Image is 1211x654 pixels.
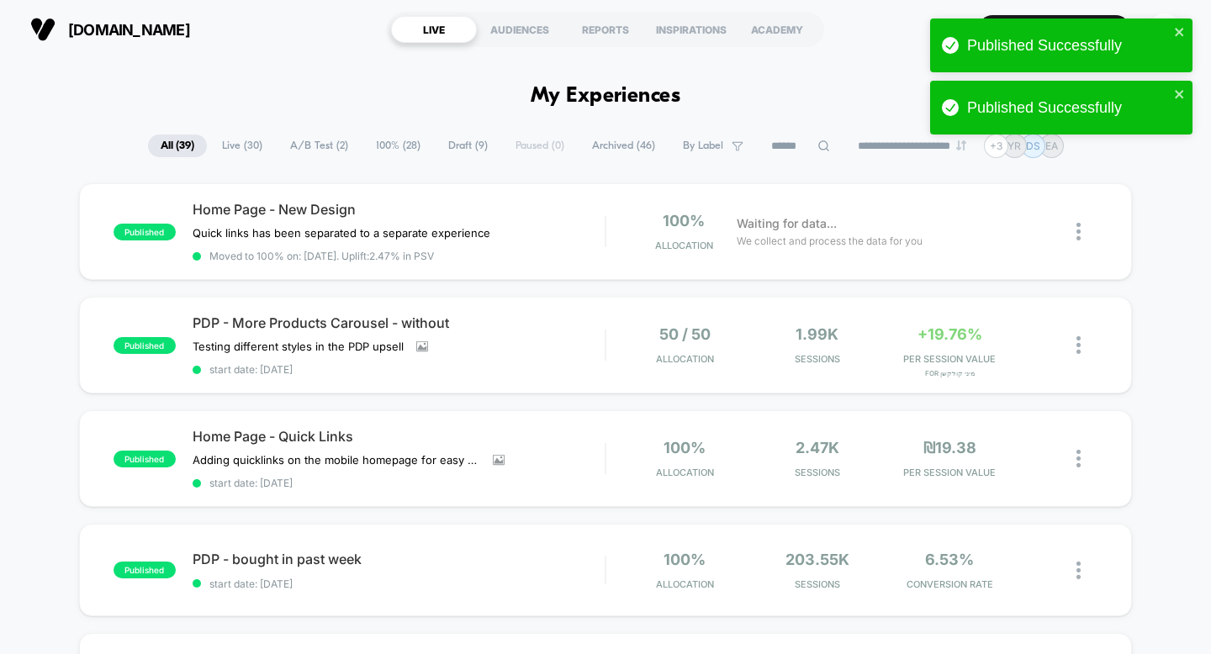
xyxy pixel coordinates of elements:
span: start date: [DATE] [193,363,605,376]
span: Live ( 30 ) [209,134,275,157]
span: CONVERSION RATE [888,578,1012,590]
div: AUDIENCES [477,16,563,43]
h1: My Experiences [531,84,681,108]
span: Allocation [655,240,713,251]
span: Waiting for data... [737,214,837,233]
img: close [1076,562,1081,579]
button: close [1174,87,1186,103]
span: Home Page - New Design [193,201,605,218]
button: DS [1143,13,1186,47]
span: By Label [683,140,723,152]
button: close [1174,25,1186,41]
span: Allocation [656,353,714,365]
span: +19.76% [918,325,982,343]
span: Sessions [755,578,879,590]
img: close [1076,450,1081,467]
span: ₪19.38 [923,439,976,456]
span: 100% [664,439,706,456]
span: A/B Test ( 2 ) [278,134,361,157]
div: ACADEMY [734,16,820,43]
span: Allocation [656,578,714,590]
span: PER SESSION VALUE [888,353,1012,365]
span: Sessions [755,353,879,365]
span: PDP - bought in past week [193,551,605,567]
div: DS [1148,13,1181,46]
span: published [114,337,176,354]
img: close [1076,223,1081,240]
span: Allocation [656,467,714,478]
span: PDP - More Products Carousel - without [193,314,605,331]
span: published [114,451,176,467]
span: 203.55k [785,551,849,568]
img: close [1076,336,1081,354]
span: 6.53% [925,551,974,568]
span: All ( 39 ) [148,134,207,157]
span: published [114,224,176,240]
div: INSPIRATIONS [648,16,734,43]
span: Draft ( 9 ) [436,134,500,157]
span: PER SESSION VALUE [888,467,1012,478]
div: Published Successfully [967,37,1169,55]
span: 2.47k [796,439,839,456]
span: start date: [DATE] [193,477,605,489]
button: [DOMAIN_NAME] [25,16,195,43]
span: 100% [664,551,706,568]
span: Adding quicklinks on the mobile homepage for easy navigation - including links to the RH page [193,453,480,467]
span: Sessions [755,467,879,478]
span: 50 / 50 [659,325,711,343]
span: Home Page - Quick Links [193,428,605,445]
span: 100% ( 28 ) [363,134,433,157]
img: Visually logo [30,17,56,42]
span: start date: [DATE] [193,578,605,590]
span: Archived ( 46 ) [579,134,668,157]
span: published [114,562,176,578]
span: 100% [663,212,705,229]
span: [DOMAIN_NAME] [68,21,190,39]
span: Moved to 100% on: [DATE] . Uplift: 2.47% in PSV [209,250,434,262]
div: Published Successfully [967,99,1169,117]
span: 1.99k [796,325,838,343]
div: LIVE [391,16,477,43]
span: Testing different styles in the PDP upsell [193,340,404,353]
span: for מיני קולקשן [888,369,1012,377]
span: Quick links has been separated to a separate experience [193,226,490,240]
div: REPORTS [563,16,648,43]
span: We collect and process the data for you [737,233,923,249]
